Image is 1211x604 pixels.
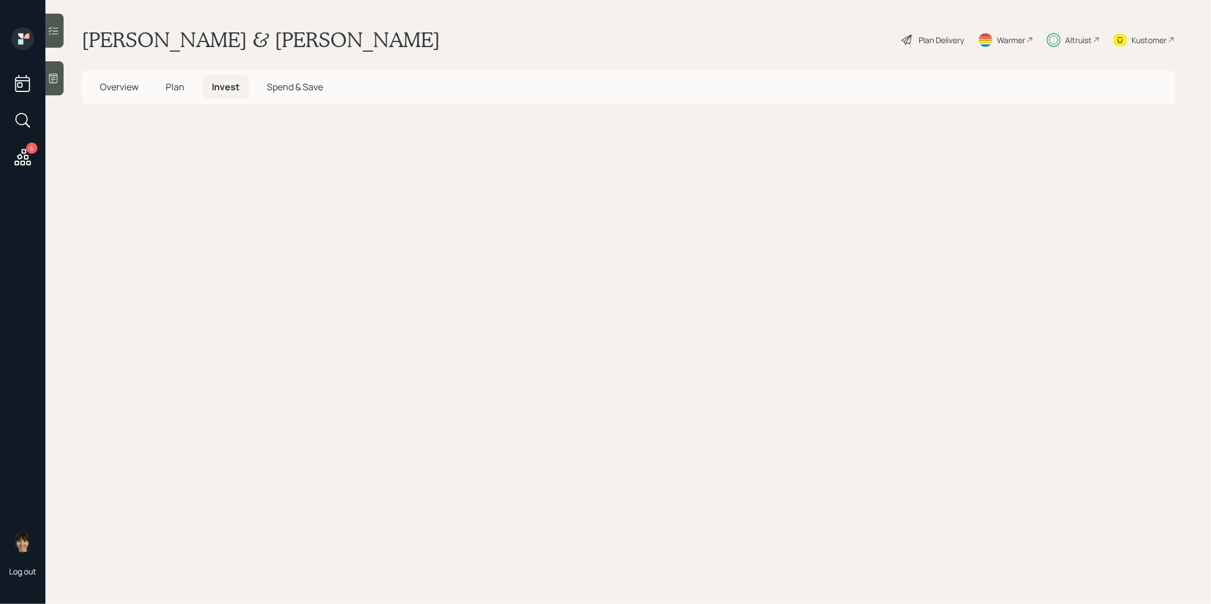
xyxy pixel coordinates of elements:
span: Spend & Save [267,81,323,93]
span: Invest [212,81,240,93]
img: treva-nostdahl-headshot.png [11,530,34,552]
div: Altruist [1065,34,1092,46]
span: Overview [100,81,139,93]
span: Plan [166,81,185,93]
div: Log out [9,566,36,577]
div: Warmer [997,34,1025,46]
div: 6 [26,142,37,154]
div: Plan Delivery [919,34,964,46]
h1: [PERSON_NAME] & [PERSON_NAME] [82,27,440,52]
div: Kustomer [1132,34,1167,46]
